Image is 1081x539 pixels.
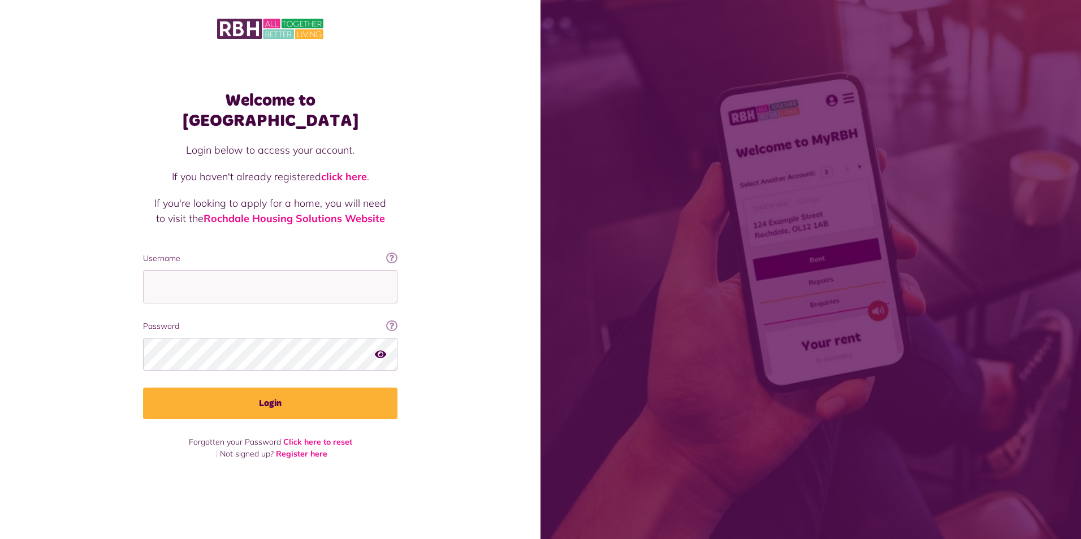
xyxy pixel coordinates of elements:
[220,449,274,459] span: Not signed up?
[143,90,397,131] h1: Welcome to [GEOGRAPHIC_DATA]
[276,449,327,459] a: Register here
[143,320,397,332] label: Password
[217,17,323,41] img: MyRBH
[143,253,397,264] label: Username
[143,388,397,419] button: Login
[283,437,352,447] a: Click here to reset
[154,195,386,226] p: If you're looking to apply for a home, you will need to visit the
[204,212,385,225] a: Rochdale Housing Solutions Website
[189,437,281,447] span: Forgotten your Password
[154,142,386,158] p: Login below to access your account.
[321,170,367,183] a: click here
[154,169,386,184] p: If you haven't already registered .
